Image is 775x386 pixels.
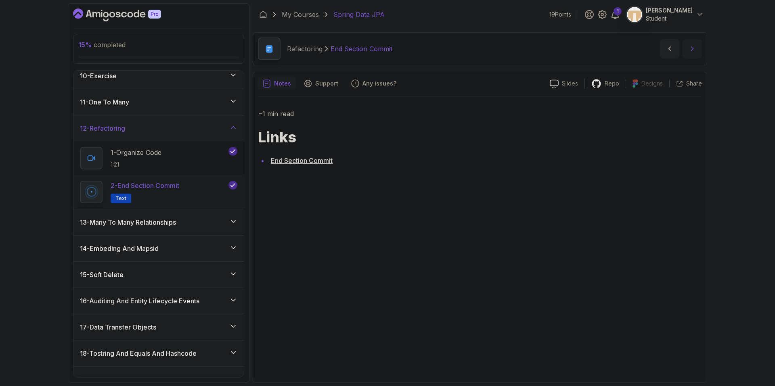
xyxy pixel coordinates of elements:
button: previous content [660,39,679,58]
img: user profile image [627,7,642,22]
h1: Links [258,129,702,145]
button: 14-Embeding And Mapsid [73,236,244,261]
p: ~1 min read [258,108,702,119]
p: End Section Commit [331,44,392,54]
p: Designs [641,79,663,88]
h3: 10 - Exercise [80,71,117,81]
p: Slides [562,79,578,88]
a: Dashboard [73,8,180,21]
p: Refactoring [287,44,323,54]
h3: 14 - Embeding And Mapsid [80,244,159,253]
a: Slides [543,79,584,88]
h3: 17 - Data Transfer Objects [80,322,156,332]
button: notes button [258,77,296,90]
p: Any issues? [362,79,396,88]
button: Feedback button [346,77,401,90]
button: 17-Data Transfer Objects [73,314,244,340]
button: 15-Soft Delete [73,262,244,288]
button: 16-Auditing And Entity Lifecycle Events [73,288,244,314]
p: Notes [274,79,291,88]
a: Repo [585,79,626,89]
p: 1 - Organize Code [111,148,161,157]
button: 11-One To Many [73,89,244,115]
p: Share [686,79,702,88]
a: Dashboard [259,10,267,19]
h3: 18 - Tostring And Equals And Hashcode [80,348,197,358]
a: My Courses [282,10,319,19]
p: Repo [605,79,619,88]
button: Share [669,79,702,88]
p: Support [315,79,338,88]
button: 1-Organize Code1:21 [80,147,237,169]
h3: 19 - Database Versioning And Scheme Evolution [80,375,223,384]
p: 19 Points [549,10,571,19]
p: 1:21 [111,161,161,169]
div: 1 [614,7,622,15]
p: Spring Data JPA [333,10,385,19]
span: 15 % [78,41,92,49]
h3: 13 - Many To Many Relationships [80,217,176,227]
h3: 16 - Auditing And Entity Lifecycle Events [80,296,199,306]
h3: 15 - Soft Delete [80,270,124,280]
a: 1 [610,10,620,19]
button: Support button [299,77,343,90]
p: 2 - End Section Commit [111,181,179,190]
button: next content [683,39,702,58]
h3: 12 - Refactoring [80,123,125,133]
p: [PERSON_NAME] [646,6,693,15]
button: user profile image[PERSON_NAME]Student [626,6,704,23]
button: 18-Tostring And Equals And Hashcode [73,340,244,366]
button: 12-Refactoring [73,115,244,141]
span: Text [115,195,126,202]
button: 2-End Section CommitText [80,181,237,203]
h3: 11 - One To Many [80,97,129,107]
button: 13-Many To Many Relationships [73,209,244,235]
a: End Section Commit [271,156,333,165]
p: Student [646,15,693,23]
span: completed [78,41,126,49]
button: 10-Exercise [73,63,244,89]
